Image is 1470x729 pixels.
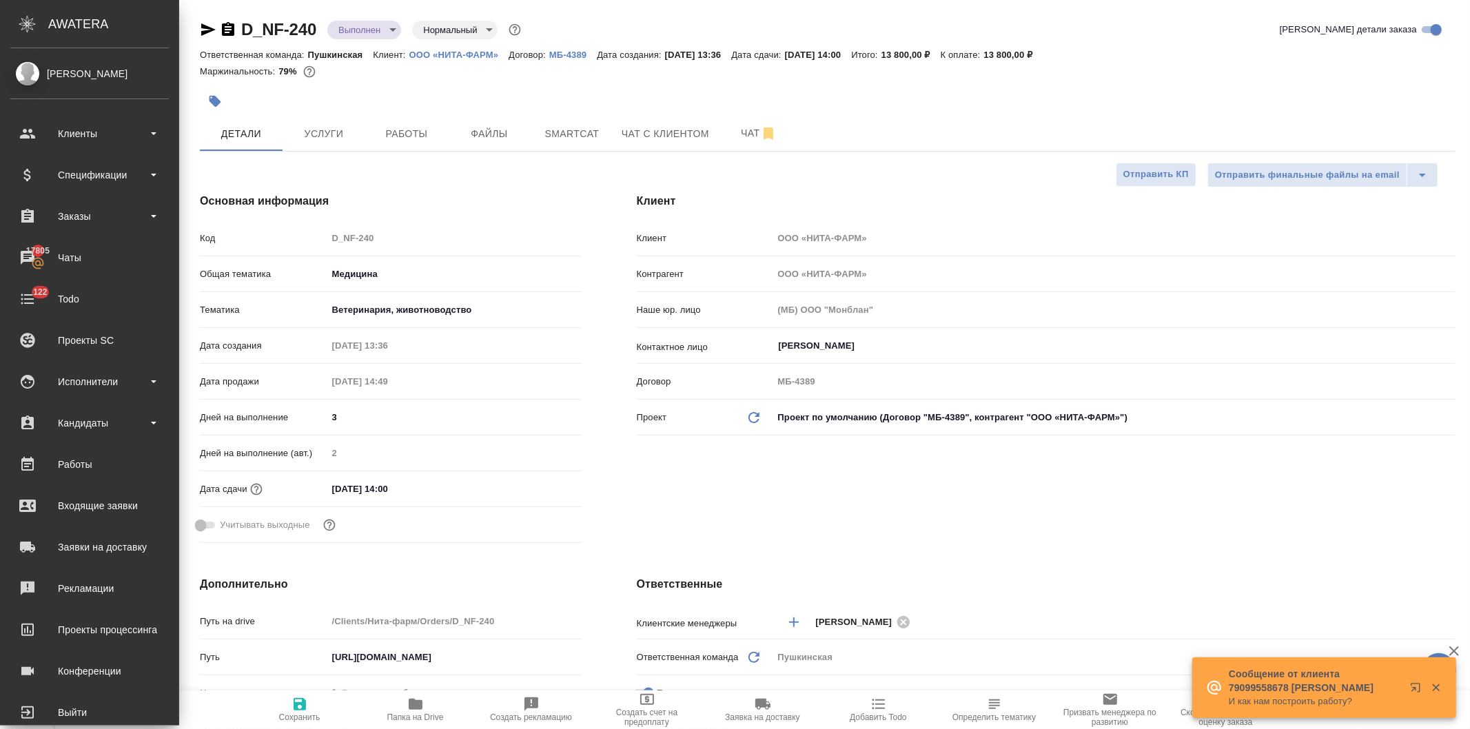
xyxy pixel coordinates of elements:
[1422,681,1450,694] button: Закрыть
[200,193,582,209] h4: Основная информация
[785,50,852,60] p: [DATE] 14:00
[220,518,310,532] span: Учитывать выходные
[760,125,777,142] svg: Отписаться
[726,125,792,142] span: Чат
[637,303,773,317] p: Наше юр. лицо
[473,690,589,729] button: Создать рекламацию
[984,50,1043,60] p: 13 800,00 ₽
[637,267,773,281] p: Контрагент
[850,712,906,722] span: Добавить Todo
[1215,167,1400,183] span: Отправить финальные файлы на email
[334,24,385,36] button: Выполнен
[637,193,1455,209] h4: Клиент
[1447,345,1450,347] button: Open
[412,21,498,39] div: Выполнен
[208,125,274,143] span: Детали
[665,50,732,60] p: [DATE] 13:36
[549,50,597,60] p: МБ-4389
[1447,621,1450,624] button: Open
[1061,708,1160,727] span: Призвать менеджера по развитию
[387,712,444,722] span: Папка на Drive
[10,165,169,185] div: Спецификации
[549,48,597,60] a: МБ-4389
[327,407,582,427] input: ✎ Введи что-нибудь
[637,411,667,424] p: Проект
[200,86,230,116] button: Добавить тэг
[200,232,327,245] p: Код
[10,702,169,723] div: Выйти
[327,611,582,631] input: Пустое поле
[1280,23,1417,37] span: [PERSON_NAME] детали заказа
[1229,695,1401,708] p: И как нам построить работу?
[327,263,582,286] div: Медицина
[731,50,784,60] p: Дата сдачи:
[657,686,732,700] span: Проектная группа
[327,371,448,391] input: Пустое поле
[773,228,1455,248] input: Пустое поле
[25,285,56,299] span: 122
[637,232,773,245] p: Клиент
[506,21,524,39] button: Доп статусы указывают на важность/срочность заказа
[3,654,176,688] a: Конференции
[291,125,357,143] span: Услуги
[1116,163,1196,187] button: Отправить КП
[10,578,169,599] div: Рекламации
[10,537,169,557] div: Заявки на доставку
[200,66,278,76] p: Маржинальность:
[242,690,358,729] button: Сохранить
[200,686,327,700] p: Направление услуг
[327,479,448,499] input: ✎ Введи что-нибудь
[409,50,509,60] p: ООО «НИТА-ФАРМ»
[851,50,881,60] p: Итого:
[952,712,1036,722] span: Определить тематику
[1176,708,1276,727] span: Скопировать ссылку на оценку заказа
[816,613,915,630] div: [PERSON_NAME]
[777,606,810,639] button: Добавить менеджера
[941,50,984,60] p: К оплате:
[773,371,1455,391] input: Пустое поле
[490,712,572,722] span: Создать рекламацию
[327,681,582,705] div: ✎ Введи что-нибудь
[10,619,169,640] div: Проекты процессинга
[705,690,821,729] button: Заявка на доставку
[10,289,169,309] div: Todo
[220,21,236,38] button: Скопировать ссылку
[3,571,176,606] a: Рекламации
[816,615,901,629] span: [PERSON_NAME]
[308,50,374,60] p: Пушкинская
[598,708,697,727] span: Создать счет на предоплату
[773,646,1455,669] div: Пушкинская
[10,413,169,433] div: Кандидаты
[200,375,327,389] p: Дата продажи
[637,375,773,389] p: Договор
[200,50,308,60] p: Ответственная команда:
[358,690,473,729] button: Папка на Drive
[10,123,169,144] div: Клиенты
[278,66,300,76] p: 79%
[48,10,179,38] div: AWATERA
[327,21,401,39] div: Выполнен
[419,24,481,36] button: Нормальный
[539,125,605,143] span: Smartcat
[1229,667,1401,695] p: Сообщение от клиента 79099558678 [PERSON_NAME]
[373,50,409,60] p: Клиент:
[247,480,265,498] button: Если добавить услуги и заполнить их объемом, то дата рассчитается автоматически
[622,125,709,143] span: Чат с клиентом
[10,330,169,351] div: Проекты SC
[200,267,327,281] p: Общая тематика
[327,647,582,667] input: ✎ Введи что-нибудь
[10,206,169,227] div: Заказы
[597,50,664,60] p: Дата создания:
[241,20,316,39] a: D_NF-240
[1422,653,1456,688] button: 🙏
[589,690,705,729] button: Создать счет на предоплату
[1052,690,1168,729] button: Призвать менеджера по развитию
[1168,690,1284,729] button: Скопировать ссылку на оценку заказа
[327,336,448,356] input: Пустое поле
[10,661,169,681] div: Конференции
[3,613,176,647] a: Проекты процессинга
[1402,674,1435,707] button: Открыть в новой вкладке
[200,576,582,593] h4: Дополнительно
[200,303,327,317] p: Тематика
[200,615,327,628] p: Путь на drive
